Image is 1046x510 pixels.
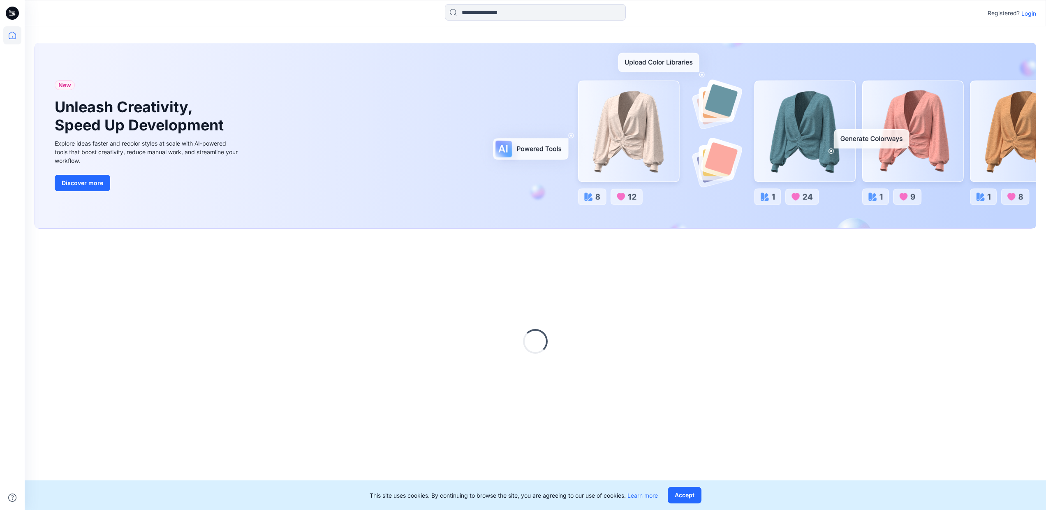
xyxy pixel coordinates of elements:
[627,492,658,499] a: Learn more
[668,487,701,503] button: Accept
[58,80,71,90] span: New
[55,98,227,134] h1: Unleash Creativity, Speed Up Development
[988,8,1020,18] p: Registered?
[55,175,240,191] a: Discover more
[55,139,240,165] div: Explore ideas faster and recolor styles at scale with AI-powered tools that boost creativity, red...
[55,175,110,191] button: Discover more
[1021,9,1036,18] p: Login
[370,491,658,500] p: This site uses cookies. By continuing to browse the site, you are agreeing to our use of cookies.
